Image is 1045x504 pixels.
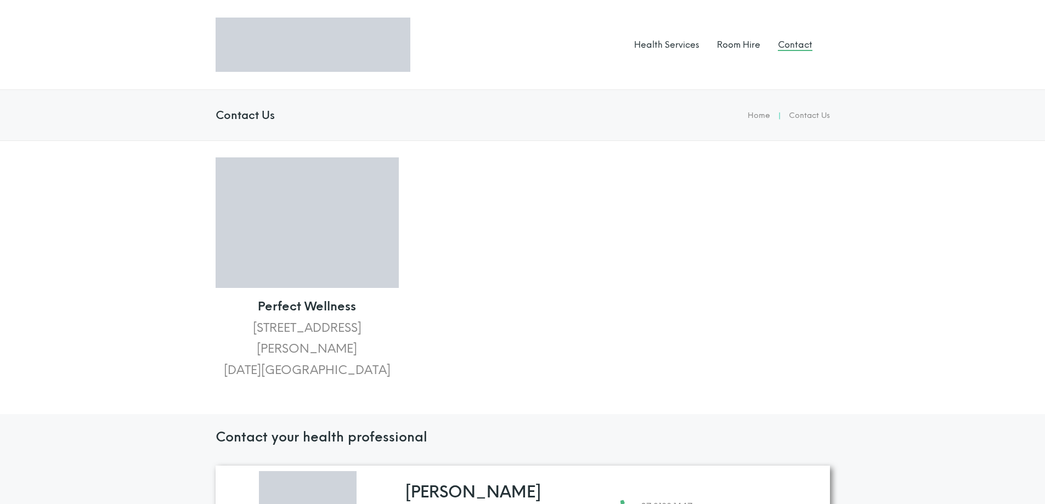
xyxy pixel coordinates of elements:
a: Health Services [634,39,699,50]
img: Logo Perfect Wellness 710x197 [216,18,410,72]
strong: Perfect Wellness [258,299,356,314]
li: Contact Us [789,109,830,123]
a: [PERSON_NAME] [405,482,541,501]
p: [STREET_ADDRESS][PERSON_NAME] [DATE][GEOGRAPHIC_DATA] [216,296,399,381]
h3: Contact your health professional [216,431,830,444]
a: Room Hire [717,39,760,50]
iframe: Perfect Welness [410,157,828,354]
a: Contact [778,39,812,50]
li: | [770,109,789,123]
a: Home [748,111,770,120]
img: Perfect Wellness Outside [216,157,399,288]
h4: Contact Us [216,109,275,122]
